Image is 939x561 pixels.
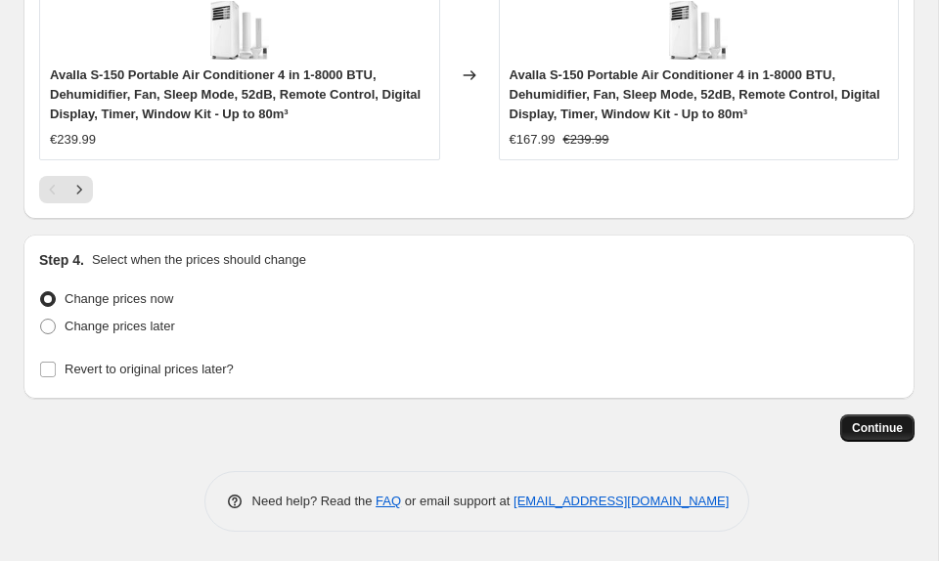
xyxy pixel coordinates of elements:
[852,420,903,436] span: Continue
[92,250,306,270] p: Select when the prices should change
[65,291,173,306] span: Change prices now
[401,494,514,508] span: or email support at
[65,319,175,333] span: Change prices later
[252,494,377,508] span: Need help? Read the
[563,130,609,150] strike: €239.99
[65,362,234,376] span: Revert to original prices later?
[50,67,421,121] span: Avalla S-150 Portable Air Conditioner 4 in 1-8000 BTU, Dehumidifier, Fan, Sleep Mode, 52dB, Remot...
[514,494,729,508] a: [EMAIL_ADDRESS][DOMAIN_NAME]
[669,1,728,60] img: 71eJOhI3eTL._AC_SL1500_80x.jpg
[50,130,96,150] div: €239.99
[510,130,556,150] div: €167.99
[376,494,401,508] a: FAQ
[39,176,93,203] nav: Pagination
[210,1,269,60] img: 71eJOhI3eTL._AC_SL1500_80x.jpg
[840,414,915,442] button: Continue
[66,176,93,203] button: Next
[510,67,880,121] span: Avalla S-150 Portable Air Conditioner 4 in 1-8000 BTU, Dehumidifier, Fan, Sleep Mode, 52dB, Remot...
[39,250,84,270] h2: Step 4.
